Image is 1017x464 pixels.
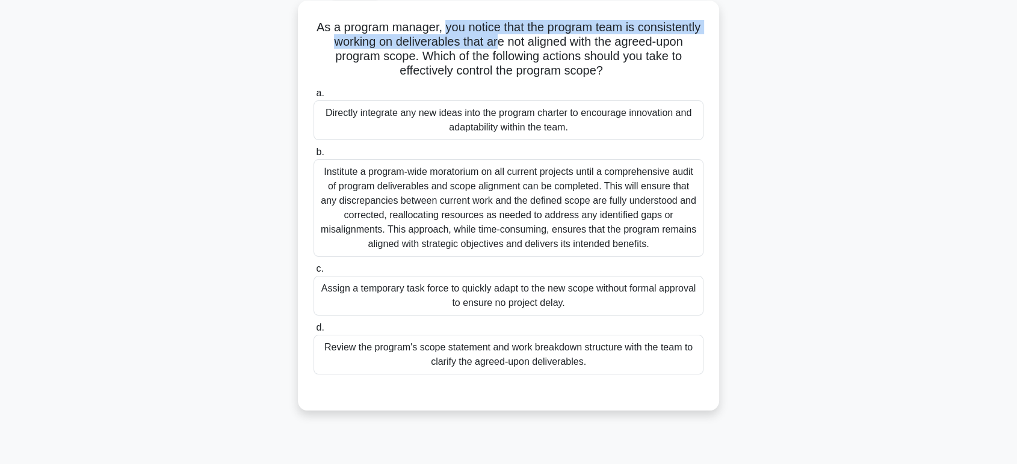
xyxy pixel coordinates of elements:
[312,20,705,79] h5: As a program manager, you notice that the program team is consistently working on deliverables th...
[316,263,323,273] span: c.
[314,335,703,374] div: Review the program's scope statement and work breakdown structure with the team to clarify the ag...
[316,147,324,157] span: b.
[314,100,703,140] div: Directly integrate any new ideas into the program charter to encourage innovation and adaptabilit...
[316,88,324,98] span: a.
[314,276,703,316] div: Assign a temporary task force to quickly adapt to the new scope without formal approval to ensure...
[316,322,324,332] span: d.
[314,159,703,257] div: Institute a program-wide moratorium on all current projects until a comprehensive audit of progra...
